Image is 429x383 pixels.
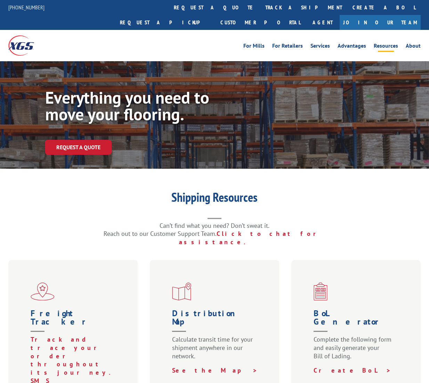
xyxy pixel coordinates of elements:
[172,282,191,301] img: xgs-icon-distribution-map-red
[75,222,354,246] p: Can’t find what you need? Don’t sweat it. Reach out to our Customer Support Team.
[45,140,112,155] a: Request a Quote
[172,309,260,335] h1: Distribution Map
[314,335,401,366] p: Complete the following form and easily generate your Bill of Lading.
[310,43,330,51] a: Services
[314,366,391,374] a: Create BoL >
[172,366,258,374] a: See the Map >
[31,309,118,335] h1: Freight Tracker
[314,309,401,335] h1: BoL Generator
[179,230,326,246] a: Click to chat for assistance.
[215,15,306,30] a: Customer Portal
[306,15,340,30] a: Agent
[115,15,215,30] a: Request a pickup
[338,43,366,51] a: Advantages
[243,43,265,51] a: For Mills
[31,282,55,301] img: xgs-icon-flagship-distribution-model-red
[406,43,421,51] a: About
[172,335,260,366] p: Calculate transit time for your shipment anywhere in our network.
[45,89,254,126] h1: Everything you need to move your flooring.
[340,15,421,30] a: Join Our Team
[374,43,398,51] a: Resources
[314,282,327,301] img: xgs-icon-bo-l-generator-red
[75,191,354,207] h1: Shipping Resources
[272,43,303,51] a: For Retailers
[8,4,44,11] a: [PHONE_NUMBER]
